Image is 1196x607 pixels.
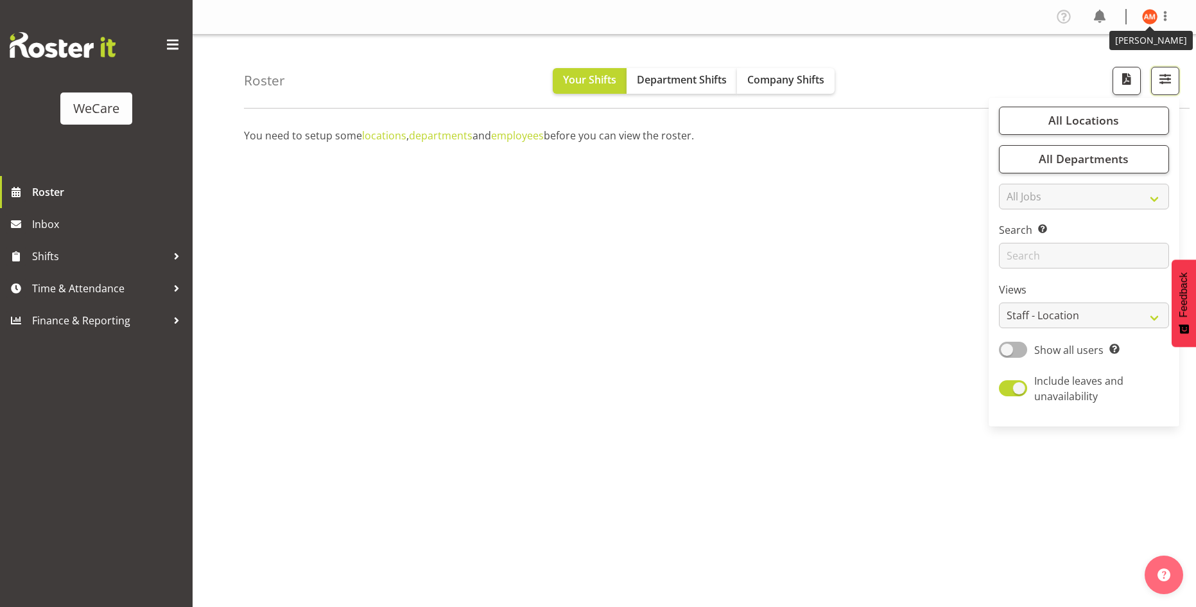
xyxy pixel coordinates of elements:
img: help-xxl-2.png [1157,568,1170,581]
button: Filter Shifts [1151,67,1179,95]
label: Views [999,282,1169,297]
h4: Roster [244,73,285,88]
button: All Locations [999,107,1169,135]
span: Shifts [32,247,167,266]
button: Download a PDF of the roster according to the set date range. [1113,67,1141,95]
span: Time & Attendance [32,279,167,298]
span: Department Shifts [637,73,727,87]
button: All Departments [999,145,1169,173]
label: Search [999,222,1169,238]
button: Department Shifts [627,68,737,94]
span: All Locations [1048,112,1119,128]
span: Show all users [1034,343,1104,357]
span: Finance & Reporting [32,311,167,330]
div: WeCare [73,99,119,118]
img: ashley-mendoza11508.jpg [1142,9,1157,24]
img: Rosterit website logo [10,32,116,58]
a: departments [409,128,472,143]
button: Your Shifts [553,68,627,94]
a: locations [362,128,406,143]
span: Your Shifts [563,73,616,87]
span: Feedback [1178,272,1190,317]
p: You need to setup some , and before you can view the roster. [244,128,1145,143]
span: All Departments [1039,151,1129,166]
input: Search [999,243,1169,268]
span: Company Shifts [747,73,824,87]
a: employees [491,128,544,143]
button: Feedback - Show survey [1172,260,1196,347]
span: Inbox [32,215,186,234]
span: Include leaves and unavailability [1034,374,1123,403]
span: Roster [32,182,186,202]
button: Company Shifts [737,68,835,94]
